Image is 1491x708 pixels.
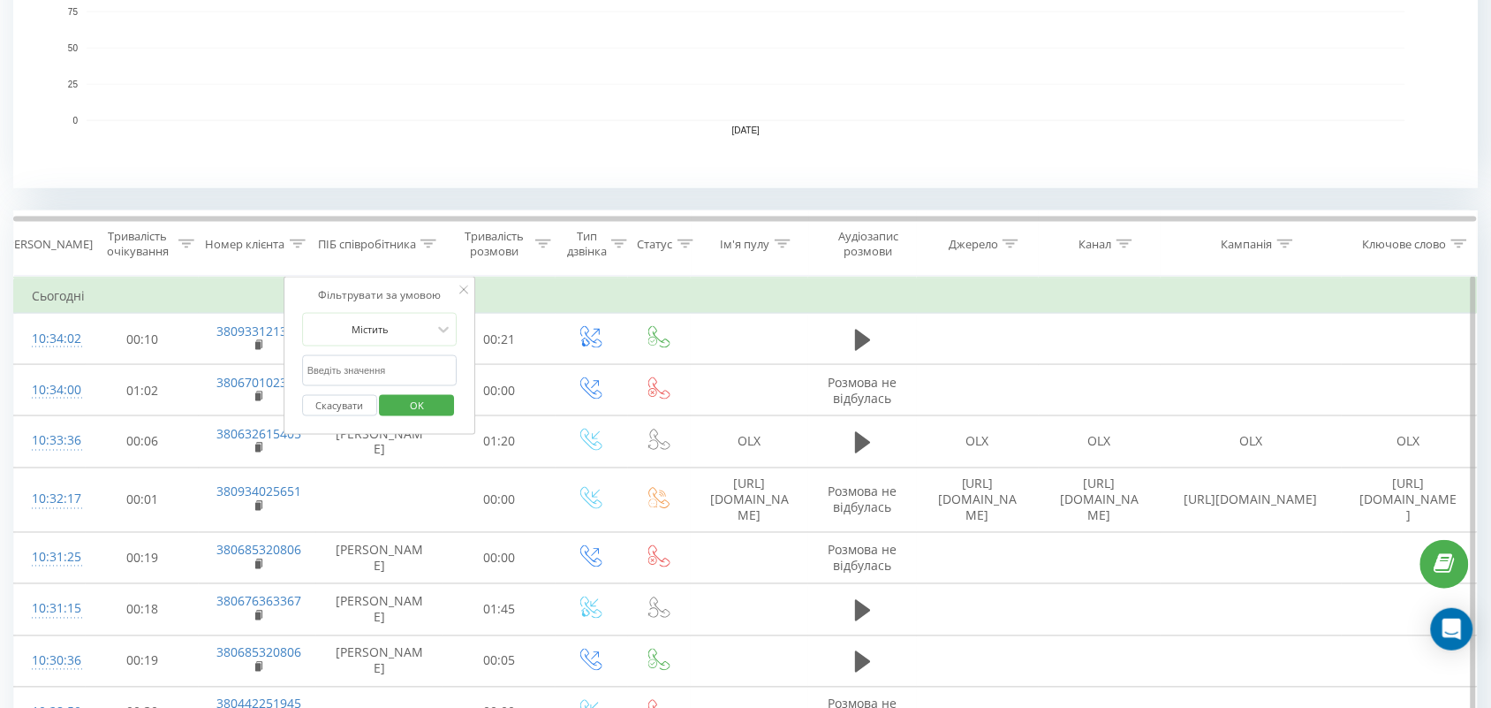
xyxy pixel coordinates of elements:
[949,237,998,252] div: Джерело
[691,468,808,533] td: [URL][DOMAIN_NAME]
[302,286,458,304] div: Фільтрувати за умовою
[824,229,912,259] div: Аудіозапис розмови
[86,636,199,687] td: 00:19
[216,593,301,610] a: 380676363367
[216,542,301,559] a: 380685320806
[216,644,301,661] a: 380685320806
[4,237,93,252] div: [PERSON_NAME]
[1431,608,1473,651] div: Open Intercom Messenger
[68,7,79,17] text: 75
[732,126,761,136] text: [DATE]
[32,424,68,459] div: 10:33:36
[458,229,531,259] div: Тривалість розмови
[443,533,556,584] td: 00:00
[721,237,770,252] div: Ім'я пулу
[316,416,443,468] td: [PERSON_NAME]
[1342,416,1477,468] td: OLX
[443,365,556,416] td: 00:00
[829,483,897,516] span: Розмова не відбулась
[1342,468,1477,533] td: [URL][DOMAIN_NAME]
[14,278,1478,314] td: Сьогодні
[216,483,301,500] a: 380934025651
[318,237,416,252] div: ПІБ співробітника
[829,374,897,407] span: Розмова не відбулась
[1222,237,1273,252] div: Кампанія
[380,395,455,417] button: OK
[392,392,442,419] span: OK
[206,237,285,252] div: Номер клієнта
[1079,237,1112,252] div: Канал
[567,229,607,259] div: Тип дзвінка
[443,416,556,468] td: 01:20
[316,636,443,687] td: [PERSON_NAME]
[316,584,443,636] td: [PERSON_NAME]
[86,468,199,533] td: 00:01
[302,355,458,386] input: Введіть значення
[443,468,556,533] td: 00:00
[302,395,377,417] button: Скасувати
[68,43,79,53] text: 50
[32,644,68,679] div: 10:30:36
[1039,416,1161,468] td: OLX
[102,229,174,259] div: Тривалість очікування
[86,584,199,636] td: 00:18
[32,592,68,627] div: 10:31:15
[691,416,808,468] td: OLX
[72,116,78,126] text: 0
[32,483,68,517] div: 10:32:17
[917,416,1039,468] td: OLX
[638,237,673,252] div: Статус
[443,584,556,636] td: 01:45
[829,542,897,575] span: Розмова не відбулась
[316,533,443,584] td: [PERSON_NAME]
[216,323,301,339] a: 380933121333
[86,314,199,365] td: 00:10
[32,541,68,575] div: 10:31:25
[86,533,199,584] td: 00:19
[68,80,79,89] text: 25
[216,374,301,391] a: 380670102378
[86,416,199,468] td: 00:06
[1161,468,1342,533] td: [URL][DOMAIN_NAME]
[32,373,68,407] div: 10:34:00
[86,365,199,416] td: 01:02
[32,322,68,356] div: 10:34:02
[443,636,556,687] td: 00:05
[1039,468,1161,533] td: [URL][DOMAIN_NAME]
[917,468,1039,533] td: [URL][DOMAIN_NAME]
[1363,237,1447,252] div: Ключове слово
[216,425,301,442] a: 380632615405
[1161,416,1342,468] td: OLX
[443,314,556,365] td: 00:21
